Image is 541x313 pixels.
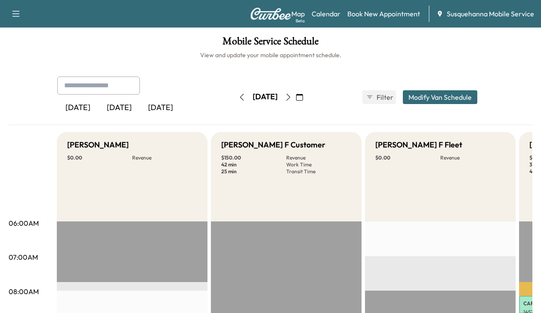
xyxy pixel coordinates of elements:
h5: [PERSON_NAME] [67,139,129,151]
div: [DATE] [140,98,181,118]
h6: View and update your mobile appointment schedule. [9,51,532,59]
button: Filter [362,90,396,104]
p: Revenue [132,154,197,161]
a: Book New Appointment [347,9,420,19]
p: $ 0.00 [67,154,132,161]
p: Revenue [440,154,505,161]
h5: [PERSON_NAME] F Fleet [375,139,462,151]
img: Curbee Logo [250,8,291,20]
p: $ 0.00 [375,154,440,161]
p: Work Time [286,161,351,168]
span: Filter [377,92,392,102]
h1: Mobile Service Schedule [9,36,532,51]
p: 25 min [221,168,286,175]
div: [DATE] [253,92,278,102]
button: Modify Van Schedule [403,90,477,104]
p: Transit Time [286,168,351,175]
a: Calendar [312,9,340,19]
div: Beta [296,18,305,24]
p: Revenue [286,154,351,161]
p: 07:00AM [9,252,38,262]
p: 06:00AM [9,218,39,228]
div: [DATE] [99,98,140,118]
p: 08:00AM [9,286,39,297]
p: 42 min [221,161,286,168]
h5: [PERSON_NAME] F Customer [221,139,325,151]
span: Susquehanna Mobile Service [447,9,534,19]
a: MapBeta [291,9,305,19]
div: [DATE] [57,98,99,118]
p: $ 150.00 [221,154,286,161]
